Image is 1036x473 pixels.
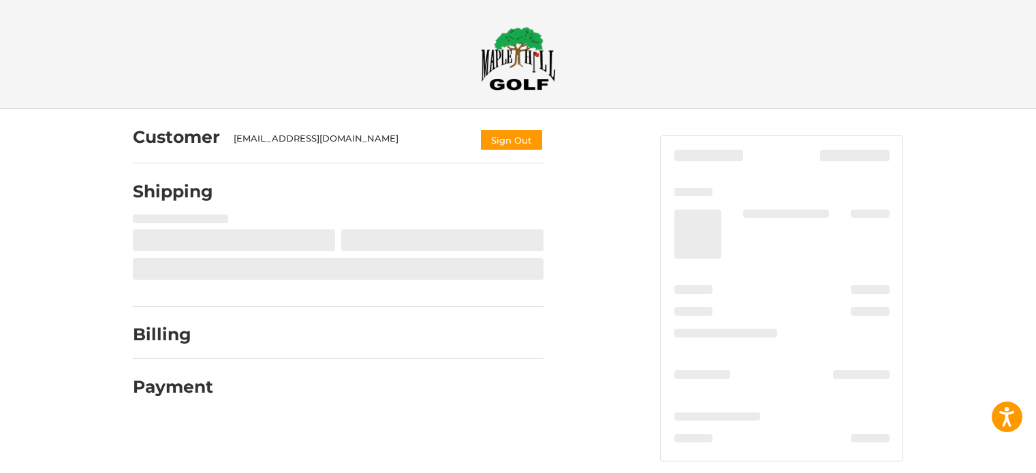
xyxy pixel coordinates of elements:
[133,127,220,148] h2: Customer
[481,27,556,91] img: Maple Hill Golf
[234,132,467,151] div: [EMAIL_ADDRESS][DOMAIN_NAME]
[133,324,213,345] h2: Billing
[480,129,544,151] button: Sign Out
[133,181,213,202] h2: Shipping
[133,376,213,397] h2: Payment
